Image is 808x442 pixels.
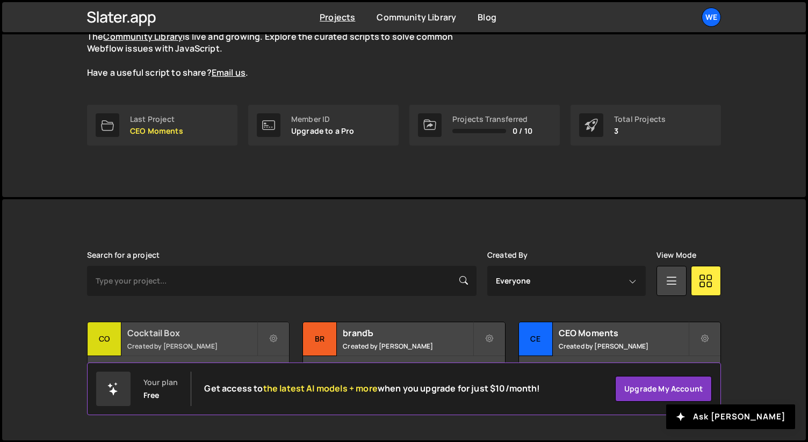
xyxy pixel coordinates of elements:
[87,31,474,79] p: The is live and growing. Explore the curated scripts to solve common Webflow issues with JavaScri...
[87,251,160,259] label: Search for a project
[615,376,712,402] a: Upgrade my account
[88,322,121,356] div: Co
[452,115,532,124] div: Projects Transferred
[666,404,795,429] button: Ask [PERSON_NAME]
[88,356,289,388] div: 33 pages, last updated by [PERSON_NAME] [DATE]
[291,127,355,135] p: Upgrade to a Pro
[143,391,160,400] div: Free
[614,115,666,124] div: Total Projects
[130,127,183,135] p: CEO Moments
[513,127,532,135] span: 0 / 10
[303,356,504,388] div: 38 pages, last updated by [PERSON_NAME] [DATE]
[320,11,355,23] a: Projects
[87,105,237,146] a: Last Project CEO Moments
[377,11,456,23] a: Community Library
[130,115,183,124] div: Last Project
[87,266,477,296] input: Type your project...
[103,31,183,42] a: Community Library
[702,8,721,27] a: We
[212,67,246,78] a: Email us
[127,327,257,339] h2: Cocktail Box
[614,127,666,135] p: 3
[343,327,472,339] h2: brandЪ
[303,322,337,356] div: br
[519,322,553,356] div: CE
[559,327,688,339] h2: CEO Moments
[487,251,528,259] label: Created By
[656,251,696,259] label: View Mode
[559,342,688,351] small: Created by [PERSON_NAME]
[302,322,505,389] a: br brandЪ Created by [PERSON_NAME] 38 pages, last updated by [PERSON_NAME] [DATE]
[291,115,355,124] div: Member ID
[143,378,178,387] div: Your plan
[87,322,290,389] a: Co Cocktail Box Created by [PERSON_NAME] 33 pages, last updated by [PERSON_NAME] [DATE]
[204,383,540,394] h2: Get access to when you upgrade for just $10/month!
[478,11,496,23] a: Blog
[263,382,378,394] span: the latest AI models + more
[518,322,721,389] a: CE CEO Moments Created by [PERSON_NAME] 13 pages, last updated by [PERSON_NAME] [DATE]
[343,342,472,351] small: Created by [PERSON_NAME]
[519,356,720,388] div: 13 pages, last updated by [PERSON_NAME] [DATE]
[127,342,257,351] small: Created by [PERSON_NAME]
